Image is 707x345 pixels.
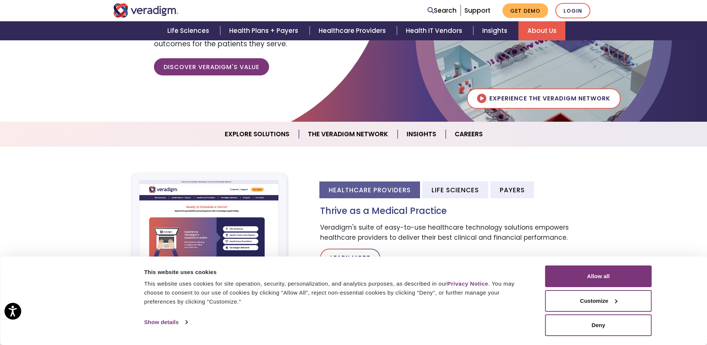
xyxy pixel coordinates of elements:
h3: Thrive as a Medical Practice [320,206,594,217]
button: Customize [545,290,652,312]
a: Healthcare Providers [310,21,397,40]
p: Veradigm's suite of easy-to-use healthcare technology solutions empowers healthcare providers to ... [320,223,594,243]
a: Show details [144,317,187,328]
a: Life Sciences [158,21,220,40]
a: Health Plans + Payers [220,21,309,40]
button: Deny [545,314,652,336]
a: Privacy Notice [447,280,488,287]
li: Healthcare Providers [319,181,420,198]
img: Veradigm logo [113,3,179,18]
li: Life Sciences [422,181,488,198]
span: Empowering our clients with trusted data, insights, and solutions to help reduce costs and improv... [154,18,346,49]
iframe: Drift Chat Widget [564,291,698,336]
button: Allow all [545,265,652,287]
a: Login [555,3,590,18]
a: Discover Veradigm's Value [154,58,269,75]
a: Support [464,6,490,15]
a: Insights [473,21,518,40]
a: The Veradigm Network [299,125,398,144]
a: About Us [518,21,565,40]
a: Get Demo [502,3,548,18]
a: Insights [398,125,446,144]
div: This website uses cookies for site operation, security, personalization, and analytics purposes, ... [144,279,528,306]
a: Search [427,6,457,16]
a: Explore Solutions [216,125,299,144]
div: This website uses cookies [144,268,528,277]
a: Learn More [320,249,380,267]
a: Health IT Vendors [397,21,473,40]
li: Payers [490,181,534,198]
a: Careers [446,125,492,144]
